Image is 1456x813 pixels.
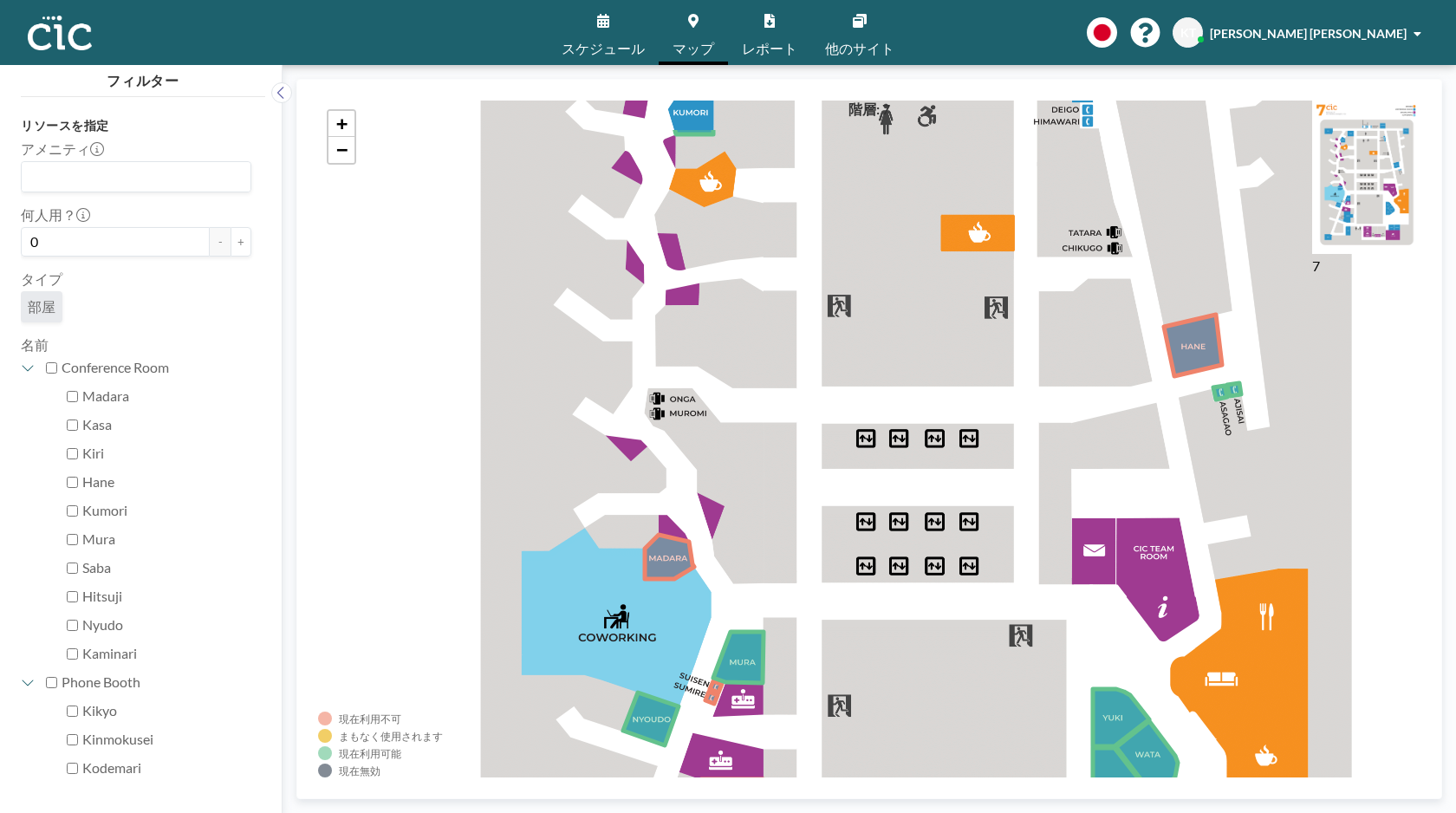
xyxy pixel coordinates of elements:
a: Zoom in [328,111,354,137]
label: Kasa [82,416,251,433]
label: 7 [1312,257,1320,274]
div: まもなく使用されます [339,730,443,743]
label: 何人用？ [21,206,90,224]
div: 現在利用不可 [339,712,401,725]
label: Kumori [82,502,251,519]
h4: 階層: 7 [848,101,890,118]
span: [PERSON_NAME] [PERSON_NAME] [1210,26,1407,41]
span: スケジュール [562,42,645,55]
label: Mura [82,530,251,548]
label: Nyudo [82,616,251,634]
span: − [336,139,348,160]
label: Kaminari [82,645,251,662]
span: レポート [742,42,797,55]
button: + [231,227,251,257]
h4: フィルター [21,65,265,89]
label: アメニティ [21,140,104,158]
label: Madara [82,387,251,405]
span: 他のサイト [825,42,894,55]
span: KT [1180,25,1196,41]
input: Search for option [23,166,241,188]
span: マップ [673,42,714,55]
label: Kodemari [82,759,251,777]
label: Phone Booth [62,673,251,691]
label: Kinmokusei [82,731,251,748]
button: - [210,227,231,257]
span: + [336,113,348,134]
span: 部屋 [28,298,55,315]
h3: リソースを指定 [21,118,251,133]
label: Hitsuji [82,588,251,605]
a: Zoom out [328,137,354,163]
label: Hane [82,473,251,491]
label: Conference Room [62,359,251,376]
div: Search for option [22,162,250,192]
img: organization-logo [28,16,92,50]
label: Kikyo [82,702,251,719]
div: 現在利用可能 [339,747,401,760]
img: e756fe08e05d43b3754d147caf3627ee.png [1312,101,1420,254]
label: 名前 [21,336,49,353]
label: Saba [82,559,251,576]
label: Kiri [82,445,251,462]
div: 現在無効 [339,764,380,777]
label: タイプ [21,270,62,288]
